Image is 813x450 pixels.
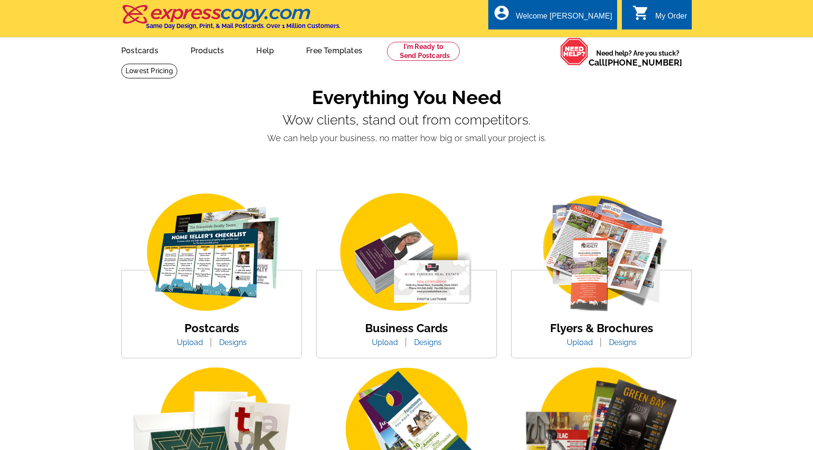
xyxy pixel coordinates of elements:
[550,321,653,335] a: Flyers & Brochures
[589,48,687,67] span: Need help? Are you stuck?
[170,338,210,347] a: Upload
[655,12,687,25] div: My Order
[291,38,377,61] a: Free Templates
[131,191,292,316] img: img_postcard.png
[241,38,289,61] a: Help
[407,338,449,347] a: Designs
[326,191,487,316] img: business-card.png
[121,113,692,128] p: Wow clients, stand out from competitors.
[589,57,682,67] span: Call
[146,22,340,29] h4: Same Day Design, Print, & Mail Postcards. Over 1 Million Customers.
[521,191,682,316] img: flyer-card.png
[560,38,589,66] img: help
[516,12,612,25] div: Welcome [PERSON_NAME]
[632,4,649,21] i: shopping_cart
[632,10,687,22] a: shopping_cart My Order
[121,86,692,109] h1: Everything You Need
[493,4,510,21] i: account_circle
[184,321,239,335] a: Postcards
[212,338,254,347] a: Designs
[560,338,600,347] a: Upload
[605,57,682,67] a: [PHONE_NUMBER]
[602,338,644,347] a: Designs
[365,338,405,347] a: Upload
[121,11,340,29] a: Same Day Design, Print, & Mail Postcards. Over 1 Million Customers.
[106,38,174,61] a: Postcards
[175,38,240,61] a: Products
[121,132,692,144] p: We can help your business, no matter how big or small your project is.
[365,321,448,335] a: Business Cards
